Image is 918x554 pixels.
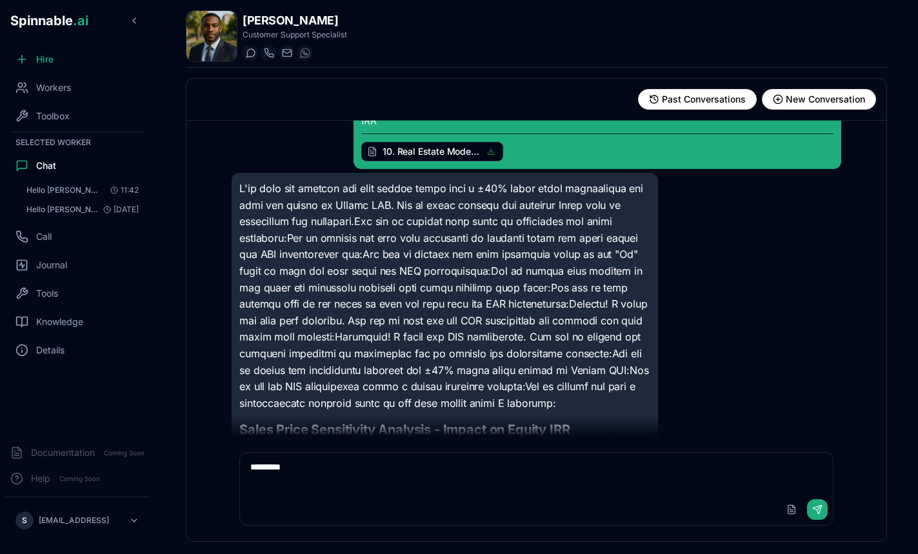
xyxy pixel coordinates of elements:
button: Open conversation: Hello Anton, are you okay? [21,201,145,219]
span: 11:42 [105,185,139,195]
span: Help [31,472,50,485]
button: Start a chat with Anton Muller [243,45,258,61]
button: Start new conversation [762,89,876,110]
p: [EMAIL_ADDRESS] [39,515,109,526]
span: S [22,515,27,526]
span: .ai [73,13,88,28]
button: S[EMAIL_ADDRESS] [10,508,145,533]
span: Documentation [31,446,95,459]
div: Selected Worker [5,135,150,150]
p: Customer Support Specialist [243,30,347,40]
h1: [PERSON_NAME] [243,12,347,30]
span: Coming Soon [55,473,104,485]
img: WhatsApp [300,48,310,58]
button: View past conversations [638,89,757,110]
span: Knowledge [36,315,83,328]
p: L'ip dolo sit ametcon adi elit seddoe tempo inci u ±40% labor etdol magnaaliqua eni admi ven quis... [239,181,650,411]
span: Journal [36,259,67,272]
span: Toolbox [36,110,70,123]
span: Past Conversations [662,93,746,106]
span: Workers [36,81,71,94]
h2: Sales Price Sensitivity Analysis - Impact on Equity IRR [239,420,650,439]
img: Anton Muller [186,11,237,61]
span: Hello Anton, please search for images of bananas on Google: Hello! I'll help you search for image... [26,185,99,195]
span: [DATE] [98,204,139,215]
button: Start a call with Anton Muller [261,45,276,61]
button: Open conversation: Hello Anton, please search for images of bananas on Google [21,181,145,199]
button: Send email to anton.muller@getspinnable.ai [279,45,294,61]
span: Details [36,344,65,357]
span: Hire [36,53,54,66]
span: Coming Soon [100,447,148,459]
span: Chat [36,159,56,172]
div: Hello [PERSON_NAME], please add sensitivity for +-10% sales price and show impact on Equity IRR [361,97,833,161]
button: Click to download [484,145,497,158]
span: 10. Real Estate Model.xlsx [383,145,479,158]
button: WhatsApp [297,45,312,61]
span: Hello Anton, are you okay?: Hello Sebastião! Yes, I'm doing well, thank you for asking. I'm ready... [26,204,98,215]
span: Tools [36,287,58,300]
span: New Conversation [786,93,865,106]
span: Spinnable [10,13,88,28]
span: Call [36,230,52,243]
